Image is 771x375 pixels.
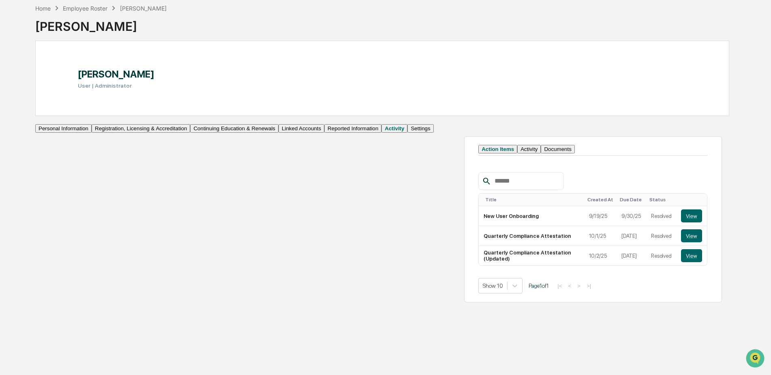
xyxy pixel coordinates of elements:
[67,102,101,110] span: Attestations
[479,226,584,246] td: Quarterly Compliance Attestation
[529,282,549,289] span: Page 1 of 1
[478,145,707,153] div: secondary tabs example
[190,124,278,133] button: Continuing Education & Renewals
[78,68,154,80] h1: [PERSON_NAME]
[5,114,54,129] a: 🔎Data Lookup
[138,65,148,74] button: Start new chat
[78,82,154,89] h3: User | Administrator
[28,62,133,70] div: Start new chat
[278,124,324,133] button: Linked Accounts
[681,249,702,262] button: View
[745,348,767,370] iframe: Open customer support
[57,137,98,144] a: Powered byPylon
[617,246,646,265] td: [DATE]
[120,5,167,12] div: [PERSON_NAME]
[5,99,56,114] a: 🖐️Preclearance
[28,70,103,77] div: We're available if you need us!
[92,124,190,133] button: Registration, Licensing & Accreditation
[541,145,574,153] button: Documents
[555,282,564,289] button: |<
[683,197,704,203] div: Toggle SortBy
[8,103,15,110] div: 🖐️
[649,197,673,203] div: Toggle SortBy
[584,282,593,289] button: >|
[681,209,702,222] button: View
[8,119,15,125] div: 🔎
[478,145,517,153] button: Action Items
[381,124,407,133] button: Activity
[584,226,617,246] td: 10/1/25
[575,282,583,289] button: >
[479,246,584,265] td: Quarterly Compliance Attestation (Updated)
[479,206,584,226] td: New User Onboarding
[56,99,104,114] a: 🗄️Attestations
[16,102,52,110] span: Preclearance
[620,197,643,203] div: Toggle SortBy
[59,103,65,110] div: 🗄️
[517,145,541,153] button: Activity
[324,124,381,133] button: Reported Information
[584,246,617,265] td: 10/2/25
[617,226,646,246] td: [DATE]
[646,246,676,265] td: Resolved
[8,17,148,30] p: How can we help?
[63,5,107,12] div: Employee Roster
[35,124,434,133] div: secondary tabs example
[584,206,617,226] td: 9/19/25
[35,13,167,34] div: [PERSON_NAME]
[565,282,574,289] button: <
[646,206,676,226] td: Resolved
[485,197,580,203] div: Toggle SortBy
[8,62,23,77] img: 1746055101610-c473b297-6a78-478c-a979-82029cc54cd1
[16,118,51,126] span: Data Lookup
[587,197,614,203] div: Toggle SortBy
[35,124,92,133] button: Personal Information
[617,206,646,226] td: 9/30/25
[35,5,51,12] div: Home
[407,124,433,133] button: Settings
[646,226,676,246] td: Resolved
[81,138,98,144] span: Pylon
[681,229,702,242] button: View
